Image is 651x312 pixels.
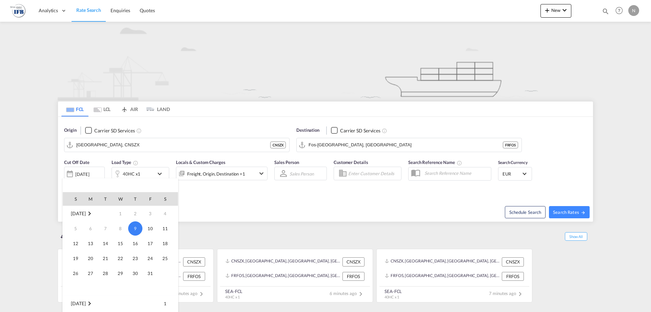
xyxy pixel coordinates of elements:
span: 16 [129,237,142,250]
span: 28 [99,267,112,280]
td: Monday October 20 2025 [83,251,98,266]
tr: Week undefined [63,281,178,296]
span: 26 [69,267,82,280]
span: 21 [99,252,112,265]
td: Wednesday October 8 2025 [113,221,128,236]
span: 27 [84,267,97,280]
td: Sunday October 5 2025 [63,221,83,236]
span: 22 [114,252,127,265]
tr: Week 3 [63,236,178,251]
td: Wednesday October 29 2025 [113,266,128,281]
td: Wednesday October 1 2025 [113,206,128,221]
td: Sunday October 26 2025 [63,266,83,281]
td: Thursday October 23 2025 [128,251,143,266]
td: Friday October 24 2025 [143,251,158,266]
td: Thursday October 16 2025 [128,236,143,251]
td: Friday October 3 2025 [143,206,158,221]
span: 11 [158,222,172,235]
span: 9 [128,221,142,236]
span: 17 [143,237,157,250]
span: 18 [158,237,172,250]
span: [DATE] [71,210,85,216]
tr: Week 4 [63,251,178,266]
tr: Week 1 [63,206,178,221]
td: Saturday October 18 2025 [158,236,178,251]
span: 13 [84,237,97,250]
th: M [83,192,98,206]
span: 29 [114,267,127,280]
th: S [63,192,83,206]
td: Thursday October 9 2025 [128,221,143,236]
td: Saturday October 4 2025 [158,206,178,221]
span: 25 [158,252,172,265]
span: 20 [84,252,97,265]
span: 30 [129,267,142,280]
span: 31 [143,267,157,280]
tr: Week 2 [63,221,178,236]
td: Tuesday October 7 2025 [98,221,113,236]
th: F [143,192,158,206]
tr: Week 5 [63,266,178,281]
td: October 2025 [63,206,113,221]
td: Tuesday October 14 2025 [98,236,113,251]
td: Monday October 27 2025 [83,266,98,281]
td: Thursday October 30 2025 [128,266,143,281]
td: Thursday October 2 2025 [128,206,143,221]
span: 1 [158,297,172,310]
td: Friday October 31 2025 [143,266,158,281]
td: Saturday November 1 2025 [158,296,178,311]
td: Friday October 10 2025 [143,221,158,236]
th: W [113,192,128,206]
td: November 2025 [63,296,113,311]
span: 24 [143,252,157,265]
span: 12 [69,237,82,250]
span: 23 [129,252,142,265]
span: 10 [143,222,157,235]
td: Saturday October 11 2025 [158,221,178,236]
td: Monday October 6 2025 [83,221,98,236]
th: T [128,192,143,206]
td: Tuesday October 28 2025 [98,266,113,281]
td: Monday October 13 2025 [83,236,98,251]
td: Saturday October 25 2025 [158,251,178,266]
td: Sunday October 12 2025 [63,236,83,251]
span: 19 [69,252,82,265]
th: S [158,192,178,206]
md-calendar: Calendar [63,192,178,312]
span: 15 [114,237,127,250]
td: Wednesday October 22 2025 [113,251,128,266]
tr: Week 1 [63,296,178,311]
span: [DATE] [71,300,85,306]
th: T [98,192,113,206]
td: Tuesday October 21 2025 [98,251,113,266]
span: 14 [99,237,112,250]
td: Friday October 17 2025 [143,236,158,251]
td: Sunday October 19 2025 [63,251,83,266]
td: Wednesday October 15 2025 [113,236,128,251]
